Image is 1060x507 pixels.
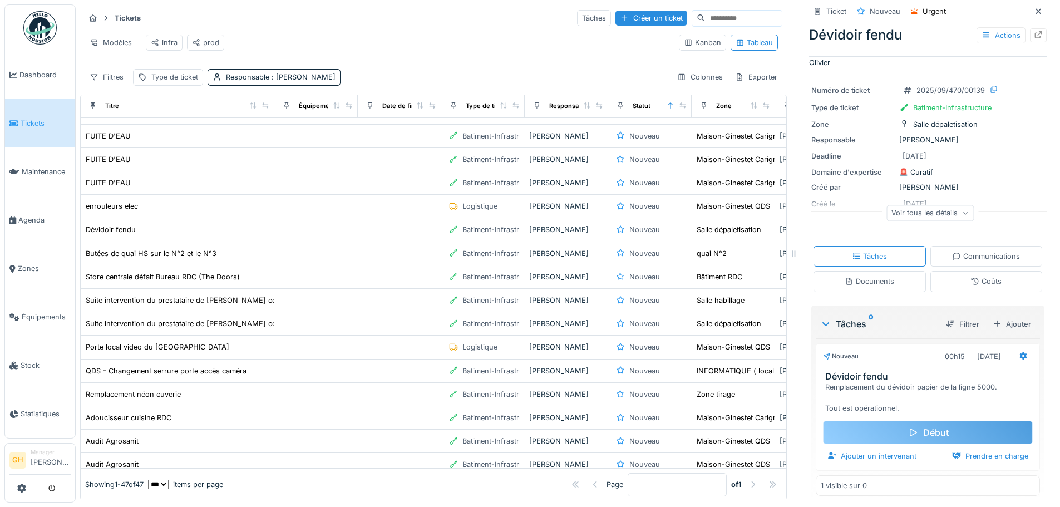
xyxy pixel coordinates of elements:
[952,251,1020,262] div: Communications
[633,101,650,111] div: Statut
[697,389,735,400] div: Zone tirage
[629,224,660,235] div: Nouveau
[629,201,660,211] div: Nouveau
[462,201,497,211] div: Logistique
[823,352,859,361] div: Nouveau
[148,479,223,490] div: items per page
[916,85,985,96] div: 2025/09/470/00139
[85,69,129,85] div: Filtres
[780,412,854,423] div: [PERSON_NAME]
[529,272,604,282] div: [PERSON_NAME]
[780,178,854,188] div: [PERSON_NAME]
[462,154,541,165] div: Batiment-Infrastructure
[462,459,541,470] div: Batiment-Infrastructure
[31,448,71,456] div: Manager
[948,449,1033,464] div: Prendre en charge
[731,479,742,490] strong: of 1
[825,371,1035,382] h3: Dévidoir fendu
[697,366,831,376] div: INFORMATIQUE ( local serveur/bureau)
[5,390,75,438] a: Statistiques
[629,154,660,165] div: Nouveau
[466,101,509,111] div: Type de ticket
[615,11,687,26] div: Créer un ticket
[529,224,604,235] div: [PERSON_NAME]
[529,412,604,423] div: [PERSON_NAME]
[809,25,1047,45] div: Dévidoir fendu
[811,85,895,96] div: Numéro de ticket
[462,224,541,235] div: Batiment-Infrastructure
[811,167,1044,178] div: 🚨 Curatif
[151,37,178,48] div: infra
[5,147,75,196] a: Maintenance
[21,118,71,129] span: Tickets
[529,248,604,259] div: [PERSON_NAME]
[529,389,604,400] div: [PERSON_NAME]
[529,178,604,188] div: [PERSON_NAME]
[684,37,721,48] div: Kanban
[382,101,438,111] div: Date de fin prévue
[629,272,660,282] div: Nouveau
[462,295,541,306] div: Batiment-Infrastructure
[529,201,604,211] div: [PERSON_NAME]
[780,389,854,400] div: [PERSON_NAME]
[529,295,604,306] div: [PERSON_NAME]
[629,412,660,423] div: Nouveau
[85,479,144,490] div: Showing 1 - 47 of 47
[86,224,136,235] div: Dévidoir fendu
[852,251,887,262] div: Tâches
[697,224,761,235] div: Salle dépaletisation
[529,366,604,376] div: [PERSON_NAME]
[462,131,541,141] div: Batiment-Infrastructure
[19,70,71,80] span: Dashboard
[86,318,334,329] div: Suite intervention du prestataire de [PERSON_NAME] contre les nuisibles
[22,312,71,322] span: Équipements
[697,272,742,282] div: Bâtiment RDC
[629,248,660,259] div: Nouveau
[86,154,131,165] div: FUITE D'EAU
[629,131,660,141] div: Nouveau
[462,412,541,423] div: Batiment-Infrastructure
[9,448,71,475] a: GH Manager[PERSON_NAME]
[5,196,75,244] a: Agenda
[607,479,623,490] div: Page
[780,224,854,235] div: [PERSON_NAME]
[22,166,71,177] span: Maintenance
[913,102,992,113] div: Batiment-Infrastructure
[811,119,895,130] div: Zone
[9,452,26,469] li: GH
[988,317,1036,332] div: Ajouter
[823,449,921,464] div: Ajouter un intervenant
[529,131,604,141] div: [PERSON_NAME]
[869,317,874,331] sup: 0
[941,317,984,332] div: Filtrer
[697,342,770,352] div: Maison-Ginestet QDS
[5,51,75,99] a: Dashboard
[845,276,894,287] div: Documents
[299,101,336,111] div: Équipement
[18,215,71,225] span: Agenda
[462,248,541,259] div: Batiment-Infrastructure
[811,151,895,161] div: Deadline
[529,459,604,470] div: [PERSON_NAME]
[870,6,900,17] div: Nouveau
[697,131,786,141] div: Maison-Ginestet Carignan
[5,293,75,341] a: Équipements
[629,459,660,470] div: Nouveau
[697,178,786,188] div: Maison-Ginestet Carignan
[913,119,978,130] div: Salle dépaletisation
[780,318,854,329] div: [PERSON_NAME]
[629,342,660,352] div: Nouveau
[697,154,786,165] div: Maison-Ginestet Carignan
[629,436,660,446] div: Nouveau
[5,99,75,147] a: Tickets
[780,342,854,352] div: [PERSON_NAME]
[529,436,604,446] div: [PERSON_NAME]
[811,167,895,178] div: Domaine d'expertise
[823,421,1033,444] div: Début
[820,317,937,331] div: Tâches
[977,27,1026,43] div: Actions
[86,459,139,470] div: Audit Agrosanit
[86,248,216,259] div: Butées de quai HS sur le N°2 et le N°3
[86,342,229,352] div: Porte local video du [GEOGRAPHIC_DATA]
[672,69,728,85] div: Colonnes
